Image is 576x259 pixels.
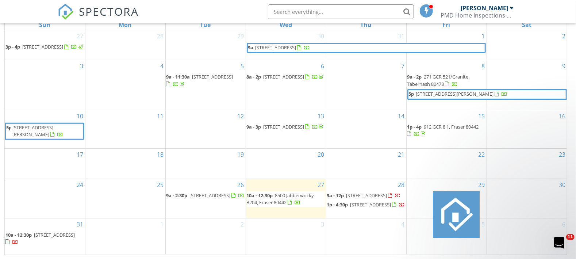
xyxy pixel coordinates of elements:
a: 9a - 2p 271 GCR 521/Granite, Tabernash 80478 [407,73,486,88]
td: Go to August 6, 2025 [246,60,326,110]
span: 9a [248,44,254,52]
div: Intercom [3,3,143,130]
td: Go to August 29, 2025 [406,179,487,218]
td: Go to September 3, 2025 [246,218,326,255]
td: Go to August 30, 2025 [487,179,567,218]
a: 8a - 2p [STREET_ADDRESS] [247,73,325,80]
span: 9a - 11:30a [166,73,190,80]
a: 9a - 2:30p [STREET_ADDRESS] [166,191,245,200]
a: 9a - 2p 271 GCR 521/Granite, Tabernash 80478 [407,73,470,87]
a: Go to August 21, 2025 [397,149,406,160]
td: Go to August 13, 2025 [246,110,326,148]
a: Go to September 1, 2025 [159,218,165,230]
td: Go to August 15, 2025 [406,110,487,148]
td: Go to August 27, 2025 [246,179,326,218]
a: 10a - 12:30p [STREET_ADDRESS] [5,231,84,247]
div: message notification from Support, 7h ago. You've received a payment! Amount $399.00 Fee $0.00 Ne... [3,3,143,130]
td: Go to September 5, 2025 [406,218,487,255]
a: Go to August 26, 2025 [236,179,246,191]
td: Go to August 5, 2025 [165,60,246,110]
div: 1 notification [3,3,143,130]
span: SPECTORA [79,4,139,19]
a: Wednesday [278,20,293,30]
span: 10a - 12:30p [247,192,273,199]
td: Go to September 1, 2025 [85,218,165,255]
a: 9a - 12p [STREET_ADDRESS] [327,191,406,200]
a: Go to August 13, 2025 [316,110,326,122]
a: Friday [441,20,452,30]
div: Intercom [3,3,15,26]
a: Go to August 8, 2025 [480,60,487,72]
img: Profile image for Support [3,3,50,50]
a: Go to July 31, 2025 [397,30,406,42]
a: 10a - 12:30p 8500 Jabberwocky B204, Fraser 80442 [247,191,325,207]
span: 3p - 4p [5,43,20,50]
a: Tuesday [199,20,212,30]
span: 9a - 3p [247,123,261,130]
span: [STREET_ADDRESS][PERSON_NAME] [12,124,53,138]
td: Go to August 23, 2025 [487,149,567,179]
div: [PERSON_NAME] [461,4,508,12]
td: Go to August 16, 2025 [487,110,567,148]
a: Saturday [521,20,533,30]
span: 11 [566,234,575,240]
a: Go to August 27, 2025 [316,179,326,191]
a: 9a - 3p [STREET_ADDRESS] [247,123,325,132]
span: [STREET_ADDRESS] [34,232,75,238]
a: 5p [STREET_ADDRESS][PERSON_NAME] [407,89,567,99]
a: Go to August 19, 2025 [236,149,246,160]
a: 9a - 12p [STREET_ADDRESS] [327,192,401,199]
a: Go to July 28, 2025 [156,30,165,42]
a: Go to August 29, 2025 [477,179,487,191]
td: Go to August 17, 2025 [5,149,85,179]
a: 9a - 3p [STREET_ADDRESS] [247,123,325,130]
a: Go to August 1, 2025 [480,30,487,42]
a: Sunday [38,20,52,30]
td: Go to August 14, 2025 [326,110,406,148]
a: Go to September 2, 2025 [239,218,246,230]
a: 5p [STREET_ADDRESS][PERSON_NAME] [5,123,84,140]
span: 271 GCR 521/Granite, Tabernash 80478 [407,73,470,87]
td: Go to August 9, 2025 [487,60,567,110]
a: 3p - 4p [STREET_ADDRESS] [5,43,84,52]
span: 8500 Jabberwocky B204, Fraser 80442 [247,192,314,206]
a: Go to August 31, 2025 [76,218,85,230]
td: Go to August 10, 2025 [5,110,85,148]
iframe: Intercom notifications message [430,188,576,239]
span: [STREET_ADDRESS] [350,201,391,208]
a: Go to August 7, 2025 [400,60,406,72]
td: Go to August 4, 2025 [85,60,165,110]
a: Go to August 2, 2025 [561,30,567,42]
a: Go to August 14, 2025 [397,110,406,122]
td: Go to July 27, 2025 [5,30,85,60]
a: Go to August 18, 2025 [156,149,165,160]
span: 912 GCR 8 1, Fraser 80442 [424,123,479,130]
td: Go to July 28, 2025 [85,30,165,60]
input: Search everything... [268,4,414,19]
span: 1p - 4p [407,123,422,130]
span: [STREET_ADDRESS] [346,192,387,199]
a: 10a - 12:30p [STREET_ADDRESS] [5,232,75,245]
a: 5p [STREET_ADDRESS][PERSON_NAME] [408,90,566,98]
td: Go to August 24, 2025 [5,179,85,218]
div: PMD Home Inspections LLC [441,12,514,19]
span: [STREET_ADDRESS] [192,73,233,80]
td: Go to July 30, 2025 [246,30,326,60]
a: Go to August 10, 2025 [76,110,85,122]
a: Go to September 3, 2025 [320,218,326,230]
a: 9a - 11:30a [STREET_ADDRESS] [166,73,245,88]
a: Go to August 15, 2025 [477,110,487,122]
span: 9a - 2:30p [166,192,188,199]
div: Intercom messenger [3,3,143,130]
div: Notification stack [3,3,143,130]
span: 10a - 12:30p [5,232,32,238]
td: Go to August 21, 2025 [326,149,406,179]
a: Go to August 28, 2025 [397,179,406,191]
span: 9a - 12p [327,192,344,199]
iframe: Intercom live chat [551,234,569,252]
td: Go to August 20, 2025 [246,149,326,179]
a: Go to September 4, 2025 [400,218,406,230]
a: Go to August 4, 2025 [159,60,165,72]
a: 9a - 11:30a [STREET_ADDRESS] [166,73,233,87]
a: 1p - 4:30p [STREET_ADDRESS] [327,201,406,209]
